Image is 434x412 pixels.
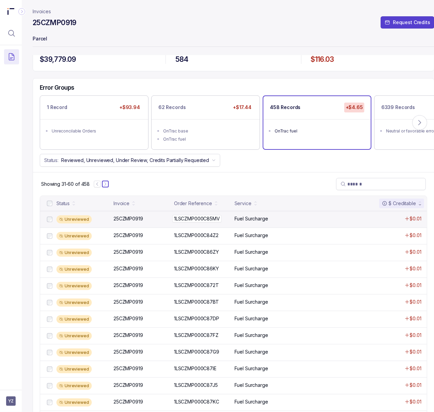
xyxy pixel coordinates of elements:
[56,365,92,373] div: Unreviewed
[18,7,26,16] div: Collapse Icon
[56,315,92,323] div: Unreviewed
[174,200,212,207] div: Order Reference
[235,299,268,305] p: Fuel Surcharge
[52,128,141,135] div: Unreconcilable Orders
[114,382,143,389] p: 25CZMP0919
[33,18,76,28] h4: 25CZMP0919
[235,215,268,222] p: Fuel Surcharge
[410,282,421,289] p: $0.01
[33,8,51,15] nav: breadcrumb
[311,55,427,64] h4: $116.03
[172,215,222,222] p: 1LSCZMP000C85MV
[118,103,141,112] p: +$93.94
[174,282,219,289] p: 1LSCZMP000C872T
[41,181,90,187] div: Remaining page entries
[40,154,220,167] button: Status:Reviewed, Unreviewed, Under Review, Credits Partially Requested
[382,200,416,207] div: $ Creditable
[270,104,300,111] p: 458 Records
[410,365,421,372] p: $0.01
[41,181,90,187] p: Showing 31-60 of 458
[4,49,19,64] button: Menu Icon Button DocumentTextIcon
[235,365,268,372] p: Fuel Surcharge
[47,283,52,289] input: checkbox-checkbox
[344,103,364,112] p: +$4.65
[410,332,421,339] p: $0.01
[40,84,74,91] h5: Error Groups
[114,398,143,405] p: 25CZMP0919
[56,249,92,257] div: Unreviewed
[47,333,52,339] input: checkbox-checkbox
[56,332,92,340] div: Unreviewed
[56,200,70,207] div: Status
[174,299,219,305] p: 1LSCZMP000C87BT
[47,217,52,222] input: checkbox-checkbox
[114,265,143,272] p: 25CZMP0919
[33,8,51,15] a: Invoices
[175,55,292,64] h4: 584
[235,398,268,405] p: Fuel Surcharge
[235,200,251,207] div: Service
[47,300,52,305] input: checkbox-checkbox
[4,26,19,41] button: Menu Icon Button MagnifyingGlassIcon
[114,232,143,239] p: 25CZMP0919
[114,315,143,322] p: 25CZMP0919
[410,215,421,222] p: $0.01
[231,103,253,112] p: +$17.44
[163,128,252,135] div: OnTrac base
[410,315,421,322] p: $0.01
[235,282,268,289] p: Fuel Surcharge
[174,348,219,355] p: 1LSCZMP000C87G9
[174,398,219,405] p: 1LSCZMP000C87KC
[47,250,52,255] input: checkbox-checkbox
[174,365,216,372] p: 1LSCZMP000C87IE
[114,299,143,305] p: 25CZMP0919
[56,265,92,273] div: Unreviewed
[47,233,52,239] input: checkbox-checkbox
[174,382,218,389] p: 1LSCZMP000C87J5
[410,249,421,255] p: $0.01
[275,128,364,135] div: OnTrac fuel
[94,181,101,187] button: Previous Page
[410,382,421,389] p: $0.01
[174,232,219,239] p: 1LSCZMP000C84Z2
[47,317,52,322] input: checkbox-checkbox
[114,249,143,255] p: 25CZMP0919
[47,400,52,405] input: checkbox-checkbox
[56,348,92,357] div: Unreviewed
[174,249,219,255] p: 1LSCZMP000C86ZY
[114,215,143,222] p: 25CZMP0919
[163,136,252,143] div: OnTrac fuel
[61,157,209,164] p: Reviewed, Unreviewed, Under Review, Credits Partially Requested
[235,348,268,355] p: Fuel Surcharge
[410,299,421,305] p: $0.01
[47,104,67,111] p: 1 Record
[56,398,92,407] div: Unreviewed
[114,332,143,339] p: 25CZMP0919
[47,267,52,272] input: checkbox-checkbox
[235,249,268,255] p: Fuel Surcharge
[174,315,219,322] p: 1LSCZMP000C87DP
[381,104,415,111] p: 6339 Records
[47,350,52,355] input: checkbox-checkbox
[235,232,268,239] p: Fuel Surcharge
[47,201,52,206] input: checkbox-checkbox
[235,332,268,339] p: Fuel Surcharge
[410,398,421,405] p: $0.01
[56,232,92,240] div: Unreviewed
[174,332,219,339] p: 1LSCZMP000C87FZ
[158,104,186,111] p: 62 Records
[410,232,421,239] p: $0.01
[235,265,268,272] p: Fuel Surcharge
[47,383,52,389] input: checkbox-checkbox
[174,265,219,272] p: 1LSCZMP000C86KY
[235,315,268,322] p: Fuel Surcharge
[56,382,92,390] div: Unreviewed
[47,366,52,372] input: checkbox-checkbox
[6,396,16,406] button: User initials
[44,157,58,164] p: Status:
[56,299,92,307] div: Unreviewed
[102,181,109,187] button: Next Page
[56,215,92,223] div: Unreviewed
